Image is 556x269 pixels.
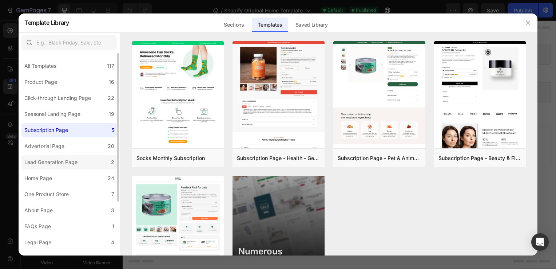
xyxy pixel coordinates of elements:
div: Templates [252,17,288,32]
div: All Templates [24,62,56,70]
div: Subscription Page - Health - Gem Drug - Style 2 [237,154,320,163]
div: 117 [107,62,114,70]
div: 16 [109,78,114,86]
div: 2 [111,254,114,263]
span: Slideshow [213,30,236,39]
div: Socks Monthly Subscription [136,154,205,163]
div: 3 [111,206,114,215]
div: Lead Generation Page [24,158,78,167]
div: Advertorial Page [24,142,64,151]
div: Home Page [24,174,52,183]
div: 7 [111,190,114,199]
div: FAQs Page [24,222,51,231]
div: Add blank section [250,119,295,127]
div: Subscription Page - Beauty & Fitness - Gem Cosmetic - Style 1 [438,154,522,163]
div: 19 [109,110,114,118]
div: Legal Page [24,238,51,247]
div: 24 [108,174,114,183]
div: Seasonal Landing Page [24,110,80,118]
div: Click-through Landing Page [24,94,91,102]
div: Open Intercom Messenger [531,233,549,251]
div: 2 [111,158,114,167]
h2: Template Library [24,13,69,32]
div: Subscription Page [24,126,68,134]
div: 22 [108,94,114,102]
div: Product Page [24,78,57,86]
span: inspired by CRO experts [136,128,186,135]
div: Saved Library [290,17,334,32]
div: Subscription Page - Pet & Animals - Gem Cat Food - Style 3 [338,154,421,163]
div: Sections [218,17,250,32]
div: About Page [24,206,53,215]
div: 1 [112,222,114,231]
div: Choose templates [140,119,184,127]
div: Generate layout [197,119,235,127]
span: Add section [201,103,236,110]
div: 4 [111,238,114,247]
div: 20 [108,142,114,151]
div: One Product Store [24,190,69,199]
div: Contact Page [24,254,57,263]
div: 5 [111,126,114,134]
input: E.g.: Black Friday, Sale, etc. [21,35,117,50]
span: then drag & drop elements [245,128,299,135]
span: from URL or image [196,128,235,135]
span: Featured collection [202,69,247,77]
